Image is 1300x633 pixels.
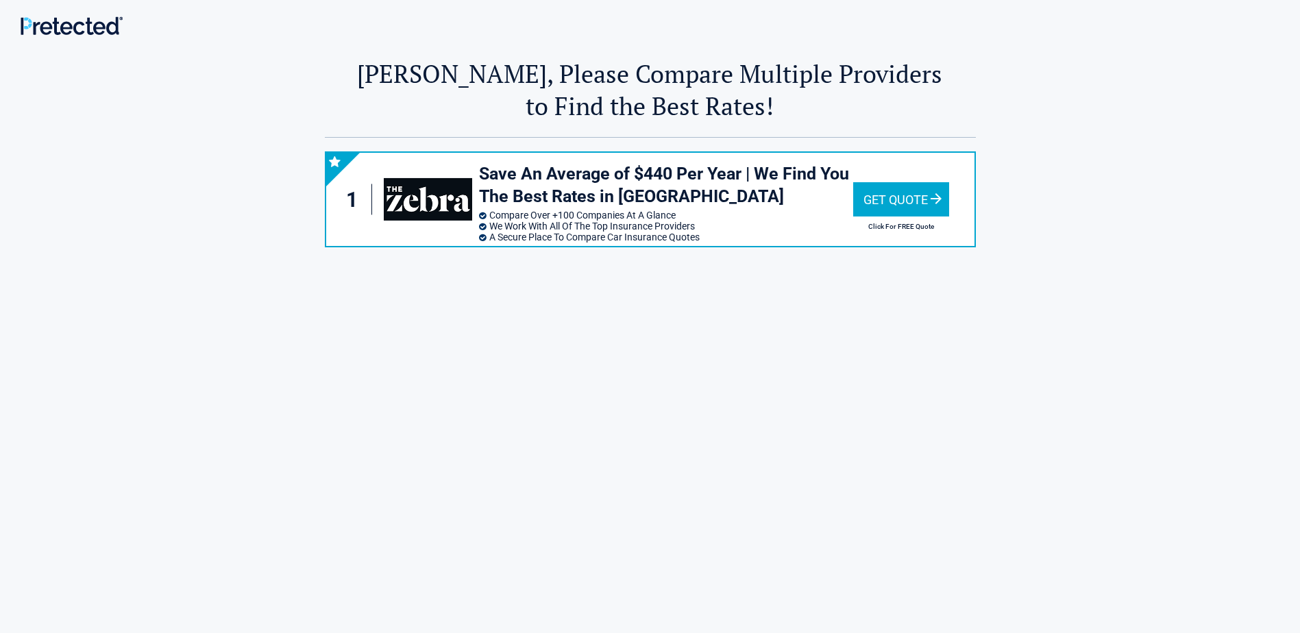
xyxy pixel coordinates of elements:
h3: Save An Average of $440 Per Year | We Find You The Best Rates in [GEOGRAPHIC_DATA] [479,163,853,208]
div: 1 [340,184,373,215]
h2: [PERSON_NAME], Please Compare Multiple Providers to Find the Best Rates! [325,58,976,122]
li: A Secure Place To Compare Car Insurance Quotes [479,232,853,243]
img: Main Logo [21,16,123,35]
h2: Click For FREE Quote [853,223,949,230]
img: thezebra's logo [384,178,471,221]
li: Compare Over +100 Companies At A Glance [479,210,853,221]
li: We Work With All Of The Top Insurance Providers [479,221,853,232]
div: Get Quote [853,182,949,216]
